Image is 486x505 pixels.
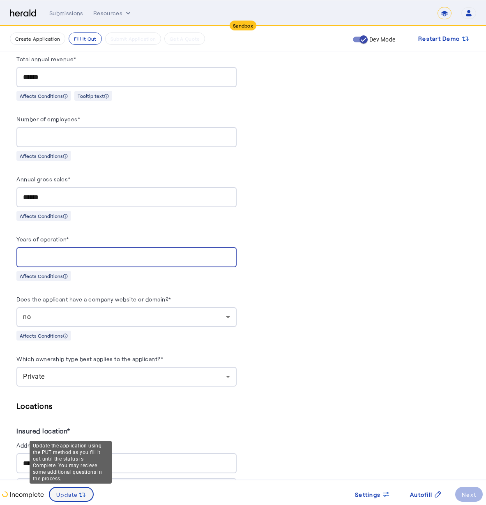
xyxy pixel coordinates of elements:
[410,490,432,499] span: Autofill
[418,34,460,44] span: Restart Demo
[16,296,171,303] label: Does the applicant have a company website or domain?*
[16,331,71,341] div: Affects Conditions
[355,490,380,499] span: Settings
[69,32,101,45] button: Fill it Out
[16,355,163,362] label: Which ownership type best applies to the applicant?*
[30,441,112,484] div: Update the application using the PUT method as you fill it out until the status is Complete. You ...
[105,32,161,45] button: Submit Application
[16,236,69,243] label: Years of operation*
[16,91,71,101] div: Affects Conditions
[164,32,205,45] button: Get A Quote
[16,56,76,63] label: Total annual revenue*
[16,442,39,449] label: Address
[348,487,397,502] button: Settings
[16,400,237,412] h5: Locations
[412,31,476,46] button: Restart Demo
[23,373,45,380] span: Private
[10,32,65,45] button: Create Application
[230,21,256,30] div: Sandbox
[10,9,36,17] img: Herald Logo
[16,427,70,435] label: Insured location*
[16,116,80,123] label: Number of employees*
[49,487,94,502] button: Update
[16,211,71,221] div: Affects Conditions
[403,487,449,502] button: Autofill
[23,313,31,321] span: no
[56,490,78,499] span: Update
[93,9,132,17] button: Resources dropdown menu
[368,35,395,44] label: Dev Mode
[16,271,71,281] div: Affects Conditions
[74,91,112,101] div: Tooltip text
[16,176,71,183] label: Annual gross sales*
[8,489,44,499] p: Incomplete
[49,9,83,17] div: Submissions
[16,151,71,161] div: Affects Conditions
